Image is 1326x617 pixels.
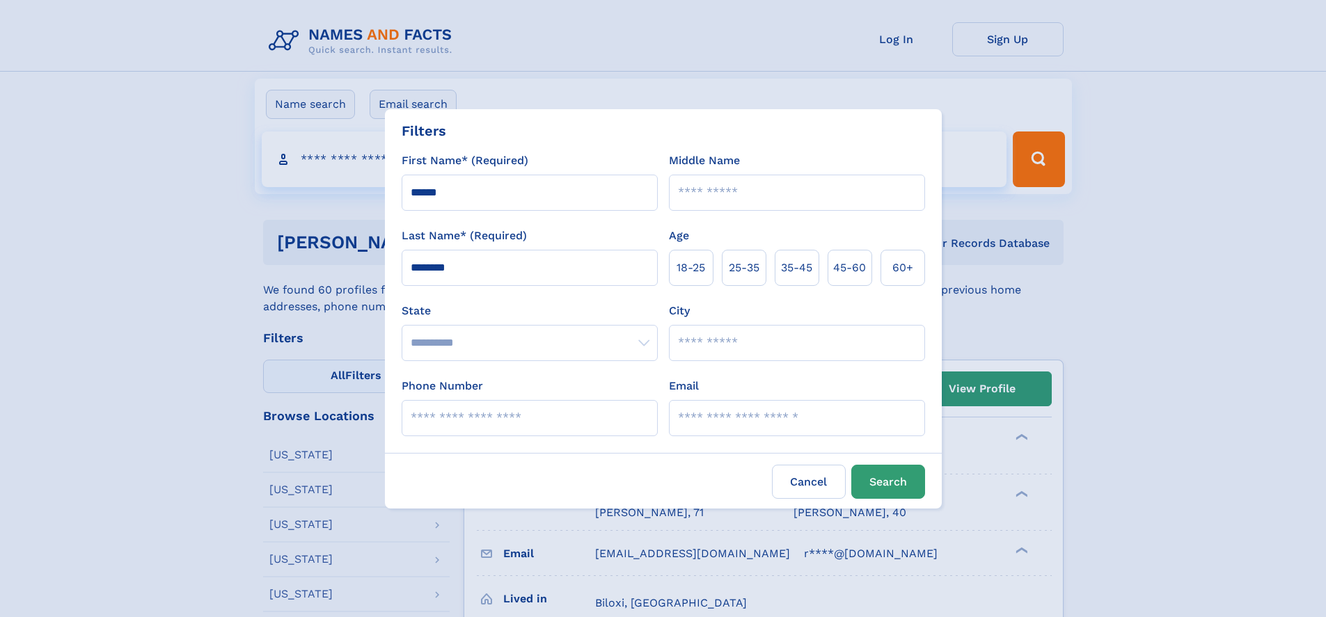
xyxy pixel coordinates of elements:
[669,227,689,244] label: Age
[402,152,528,169] label: First Name* (Required)
[729,259,759,276] span: 25‑35
[892,259,913,276] span: 60+
[669,378,699,394] label: Email
[402,378,483,394] label: Phone Number
[833,259,866,276] span: 45‑60
[402,120,446,141] div: Filters
[669,152,740,169] label: Middle Name
[772,465,846,499] label: Cancel
[781,259,812,276] span: 35‑45
[851,465,925,499] button: Search
[402,303,658,319] label: State
[669,303,690,319] label: City
[677,259,705,276] span: 18‑25
[402,227,527,244] label: Last Name* (Required)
